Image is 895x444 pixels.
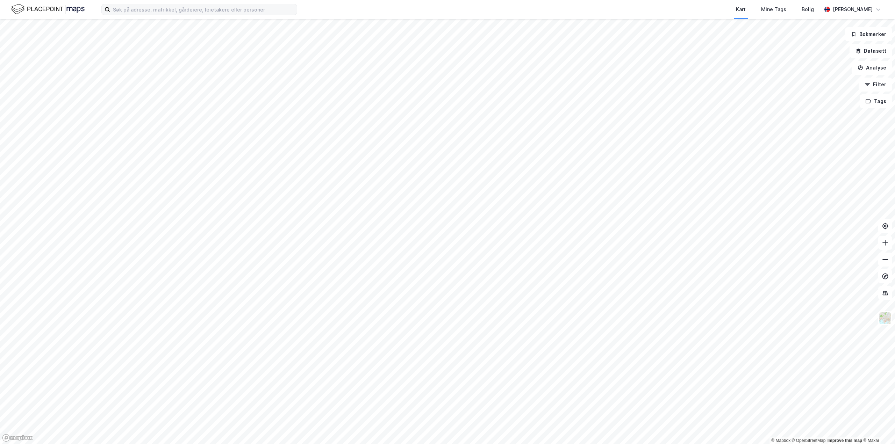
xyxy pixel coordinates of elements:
iframe: Chat Widget [860,410,895,444]
div: Kontrollprogram for chat [860,410,895,444]
div: [PERSON_NAME] [833,5,873,14]
input: Søk på adresse, matrikkel, gårdeiere, leietakere eller personer [110,4,297,15]
div: Bolig [802,5,814,14]
img: logo.f888ab2527a4732fd821a326f86c7f29.svg [11,3,85,15]
div: Mine Tags [761,5,786,14]
div: Kart [736,5,746,14]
